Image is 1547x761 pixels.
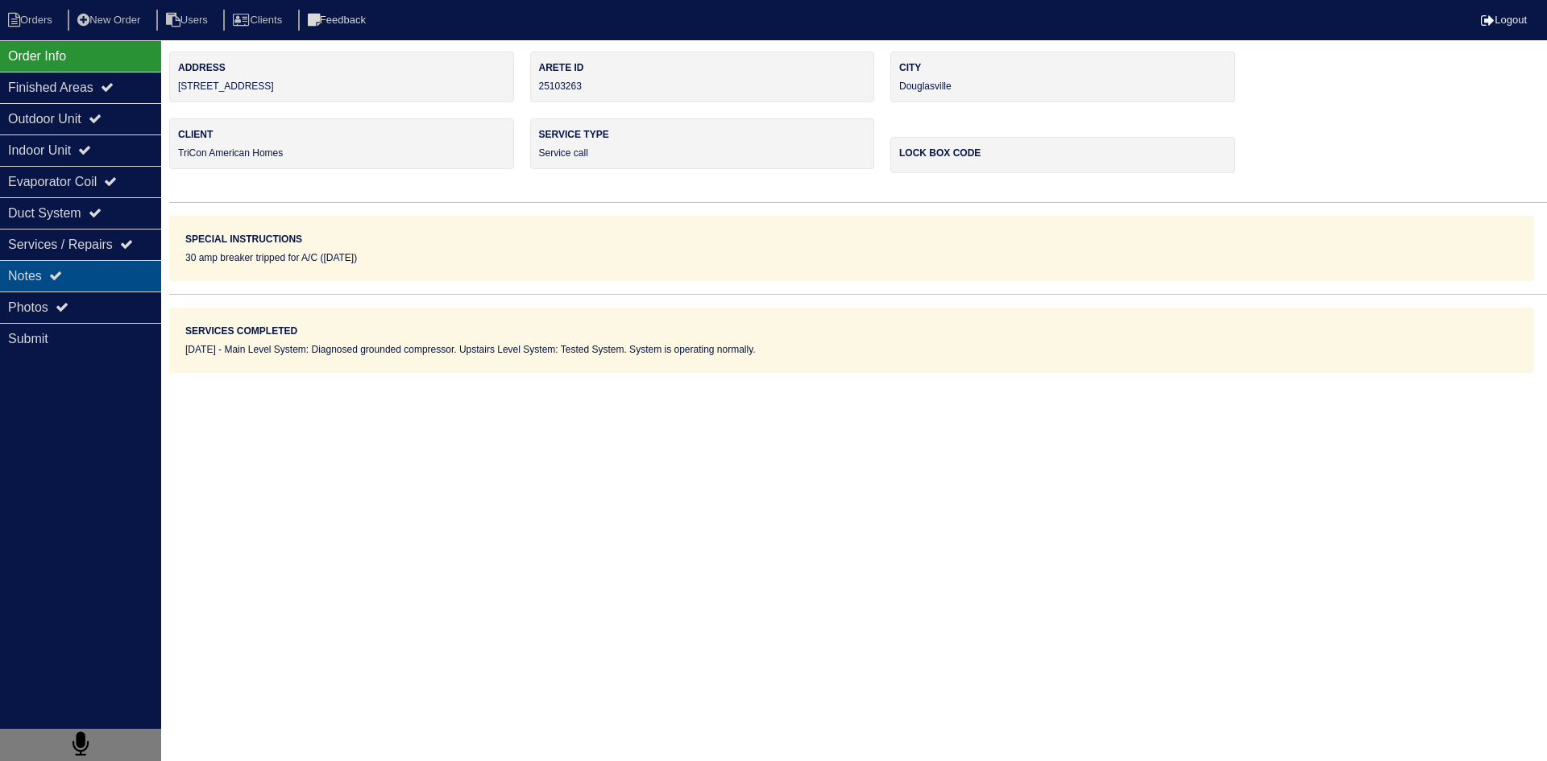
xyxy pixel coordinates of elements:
label: Lock box code [899,146,1226,160]
label: Services Completed [185,324,297,338]
li: Feedback [298,10,379,31]
a: Users [156,14,221,26]
div: TriCon American Homes [169,118,514,169]
li: Clients [223,10,295,31]
label: Arete ID [539,60,866,75]
div: 25103263 [530,52,875,102]
label: Address [178,60,505,75]
label: Client [178,127,505,142]
div: Service call [530,118,875,169]
a: New Order [68,14,153,26]
label: City [899,60,1226,75]
div: 30 amp breaker tripped for A/C ([DATE]) [185,250,1518,265]
div: Douglasville [890,52,1235,102]
label: Service Type [539,127,866,142]
div: [STREET_ADDRESS] [169,52,514,102]
li: New Order [68,10,153,31]
a: Clients [223,14,295,26]
a: Logout [1481,14,1527,26]
div: [DATE] - Main Level System: Diagnosed grounded compressor. Upstairs Level System: Tested System. ... [185,342,1518,357]
label: Special Instructions [185,232,302,246]
li: Users [156,10,221,31]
